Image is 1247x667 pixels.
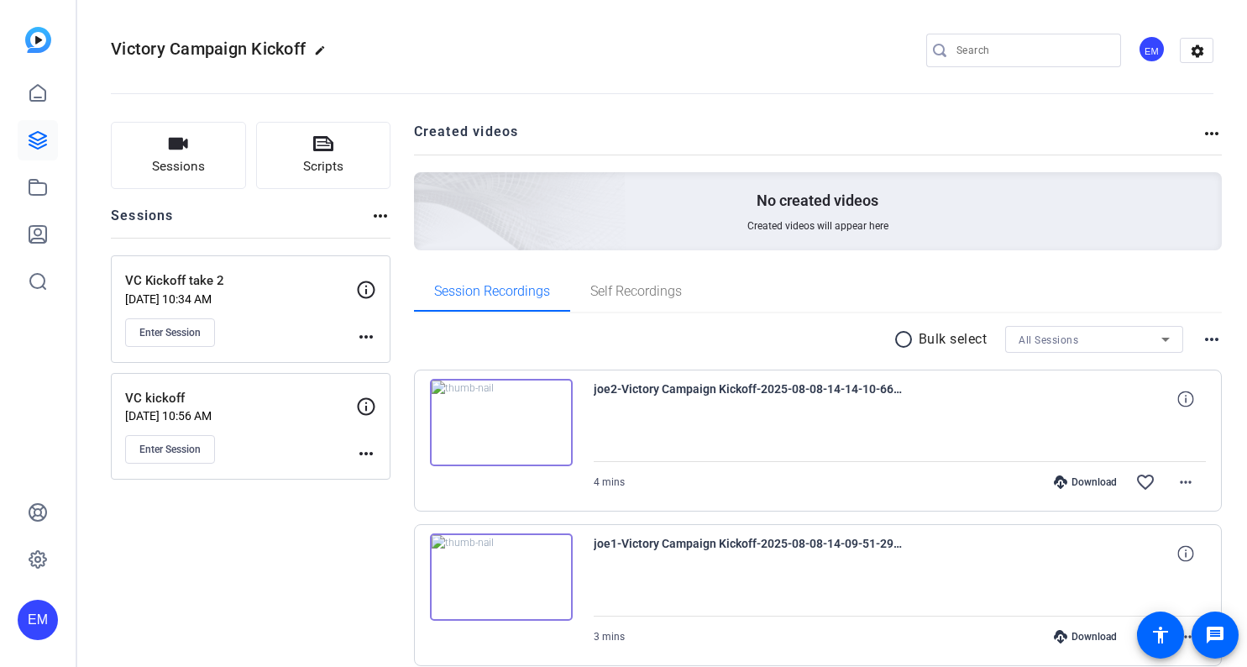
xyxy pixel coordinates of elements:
img: thumb-nail [430,533,573,621]
mat-icon: message [1205,625,1225,645]
p: VC kickoff [125,389,356,408]
mat-icon: more_horiz [356,327,376,347]
span: Self Recordings [590,285,682,298]
span: 4 mins [594,476,625,488]
h2: Created videos [414,122,1202,155]
mat-icon: more_horiz [1176,627,1196,647]
mat-icon: more_horiz [1202,123,1222,144]
mat-icon: more_horiz [1176,472,1196,492]
img: Creted videos background [226,6,626,370]
span: Enter Session [139,443,201,456]
h2: Sessions [111,206,174,238]
p: VC Kickoff take 2 [125,271,356,291]
button: Enter Session [125,318,215,347]
span: Created videos will appear here [747,219,888,233]
mat-icon: radio_button_unchecked [893,329,919,349]
span: Scripts [303,157,343,176]
span: Enter Session [139,326,201,339]
p: Bulk select [919,329,988,349]
input: Search [956,40,1108,60]
div: EM [18,600,58,640]
p: [DATE] 10:56 AM [125,409,356,423]
span: joe2-Victory Campaign Kickoff-2025-08-08-14-14-10-664-0 [594,379,904,419]
button: Sessions [111,122,246,189]
img: thumb-nail [430,379,573,466]
mat-icon: more_horiz [1202,329,1222,349]
mat-icon: favorite_border [1135,627,1155,647]
img: blue-gradient.svg [25,27,51,53]
div: Download [1045,475,1125,489]
button: Scripts [256,122,391,189]
span: Sessions [152,157,205,176]
mat-icon: favorite_border [1135,472,1155,492]
ngx-avatar: EJ Massa [1138,35,1167,65]
mat-icon: more_horiz [370,206,390,226]
mat-icon: settings [1181,39,1214,64]
mat-icon: accessibility [1150,625,1171,645]
mat-icon: more_horiz [356,444,376,464]
p: No created videos [757,191,878,211]
button: Enter Session [125,435,215,464]
span: All Sessions [1019,334,1078,346]
span: 3 mins [594,631,625,643]
p: [DATE] 10:34 AM [125,292,356,306]
div: Download [1045,630,1125,643]
span: Session Recordings [434,285,550,298]
span: Victory Campaign Kickoff [111,39,306,59]
div: EM [1138,35,1166,63]
mat-icon: edit [314,45,334,65]
span: joe1-Victory Campaign Kickoff-2025-08-08-14-09-51-298-0 [594,533,904,574]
